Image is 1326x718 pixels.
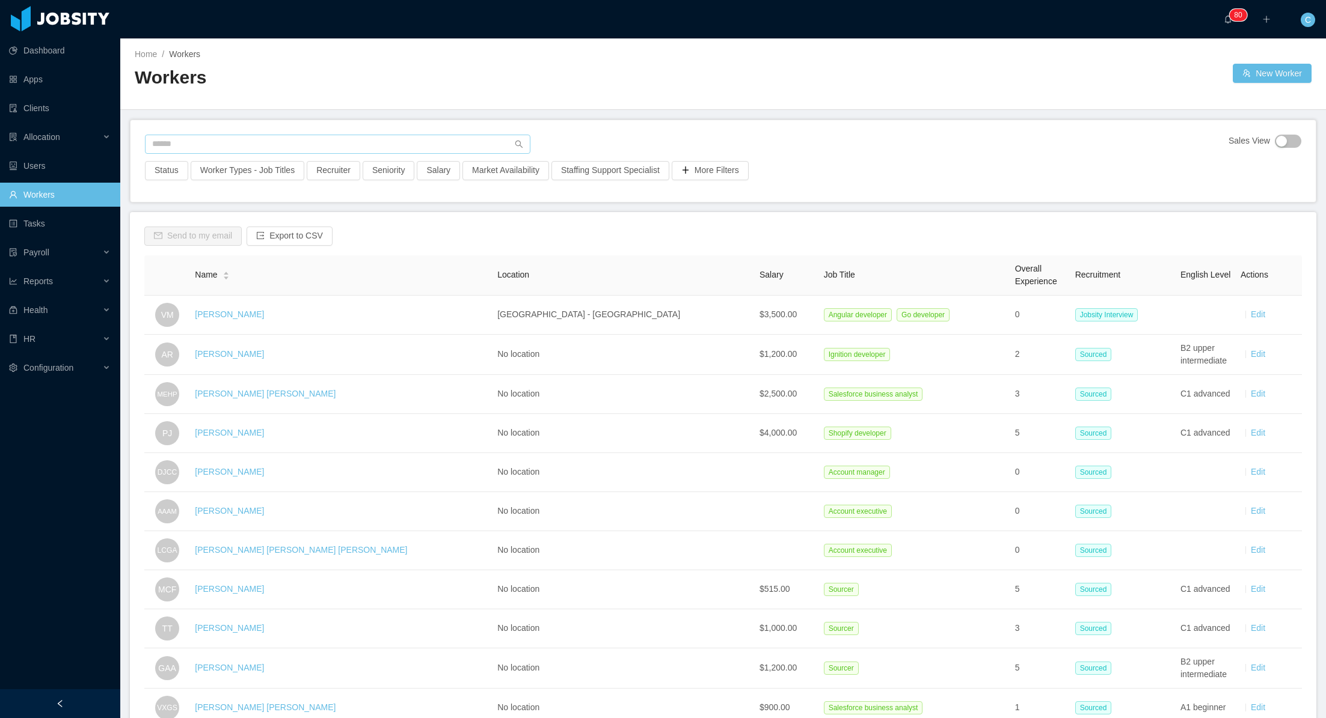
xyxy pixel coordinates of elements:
span: Ignition developer [824,348,891,361]
span: Sourced [1075,427,1112,440]
td: No location [493,453,755,492]
span: Job Title [824,270,855,279]
span: DJCC [158,461,177,482]
td: No location [493,648,755,689]
span: HR [23,334,35,344]
i: icon: caret-down [223,275,229,278]
td: 0 [1010,492,1070,531]
i: icon: file-protect [9,248,17,257]
span: Salary [760,270,784,279]
button: icon: usergroup-addNew Worker [1233,64,1312,83]
span: VXGS [157,697,177,718]
button: icon: plusMore Filters [672,161,749,180]
span: / [162,49,164,59]
span: MEHP [158,384,177,404]
a: icon: userWorkers [9,183,111,207]
span: Location [497,270,529,279]
span: Sourced [1075,701,1112,714]
span: Sourced [1075,466,1112,479]
td: 2 [1010,335,1070,375]
td: [GEOGRAPHIC_DATA] - [GEOGRAPHIC_DATA] [493,296,755,335]
span: $1,200.00 [760,663,797,672]
span: $1,200.00 [760,349,797,359]
button: Market Availability [462,161,549,180]
td: C1 advanced [1176,570,1236,609]
span: Sourced [1075,388,1112,401]
a: icon: appstoreApps [9,67,111,91]
span: PJ [162,421,172,445]
button: icon: exportExport to CSV [247,227,333,246]
p: 0 [1238,9,1242,21]
a: icon: pie-chartDashboard [9,38,111,62]
td: 5 [1010,414,1070,453]
span: $3,500.00 [760,309,797,319]
span: VM [161,303,174,327]
span: $2,500.00 [760,389,797,398]
td: 5 [1010,570,1070,609]
td: No location [493,414,755,453]
a: [PERSON_NAME] [195,309,264,319]
span: Payroll [23,248,49,257]
span: Sourcer [824,662,859,675]
span: Angular developer [824,308,892,321]
span: Sourced [1075,662,1112,675]
span: English Level [1180,270,1230,279]
span: Account executive [824,505,892,518]
a: Edit [1251,663,1265,672]
span: Recruitment [1075,270,1120,279]
a: [PERSON_NAME] [195,584,264,594]
td: 5 [1010,648,1070,689]
button: Worker Types - Job Titles [191,161,304,180]
td: 0 [1010,453,1070,492]
td: No location [493,492,755,531]
a: [PERSON_NAME] [195,506,264,516]
a: [PERSON_NAME] [195,349,264,359]
td: No location [493,570,755,609]
span: Jobsity Interview [1075,308,1138,321]
i: icon: setting [9,364,17,372]
span: Sourced [1075,583,1112,596]
td: 0 [1010,531,1070,570]
a: Home [135,49,157,59]
i: icon: medicine-box [9,306,17,314]
a: Edit [1251,545,1265,555]
a: Edit [1251,389,1265,398]
span: Configuration [23,363,73,373]
a: [PERSON_NAME] [195,623,264,633]
a: [PERSON_NAME] [PERSON_NAME] [PERSON_NAME] [195,545,407,555]
a: [PERSON_NAME] [195,467,264,476]
span: C [1305,13,1311,27]
button: Seniority [363,161,414,180]
a: Edit [1251,584,1265,594]
a: Edit [1251,309,1265,319]
span: MCF [158,577,176,601]
span: Salesforce business analyst [824,388,923,401]
i: icon: caret-up [223,270,229,274]
h2: Workers [135,65,723,90]
td: 0 [1010,296,1070,335]
span: LCGA [158,540,177,561]
a: icon: auditClients [9,96,111,120]
td: B2 upper intermediate [1176,648,1236,689]
td: C1 advanced [1176,414,1236,453]
i: icon: solution [9,133,17,141]
span: $515.00 [760,584,790,594]
td: C1 advanced [1176,375,1236,414]
td: 3 [1010,609,1070,648]
td: No location [493,531,755,570]
span: TT [162,616,173,640]
a: Edit [1251,506,1265,516]
td: B2 upper intermediate [1176,335,1236,375]
span: Salesforce business analyst [824,701,923,714]
a: [PERSON_NAME] [PERSON_NAME] [195,702,336,712]
span: Sourcer [824,583,859,596]
span: Sourced [1075,348,1112,361]
td: C1 advanced [1176,609,1236,648]
p: 8 [1234,9,1238,21]
span: AR [161,342,173,367]
a: [PERSON_NAME] [PERSON_NAME] [195,389,336,398]
span: Name [195,269,217,281]
i: icon: book [9,335,17,343]
div: Sort [223,270,230,278]
a: Edit [1251,467,1265,476]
